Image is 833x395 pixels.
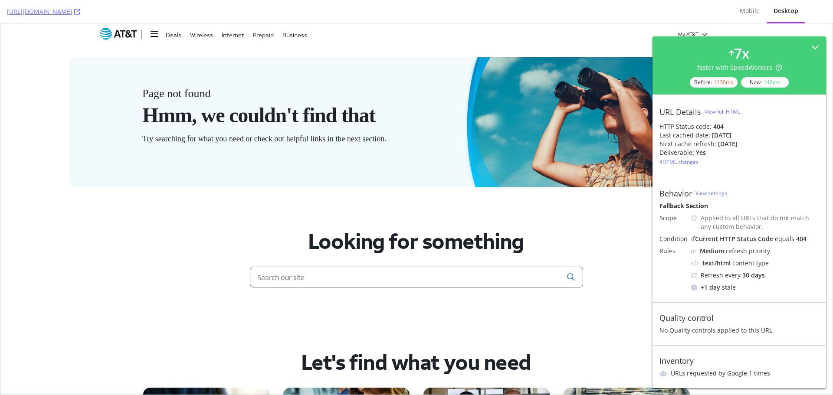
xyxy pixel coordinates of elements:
img: j32suk7ufU7viAAAAAElFTkSuQmCC [691,249,696,253]
div: HTTP Status code: [659,122,819,131]
i: Sign in [700,8,708,13]
div: Before: [690,77,738,88]
div: Refresh every [691,271,819,280]
div: Try searching for what you need or check out helpful links in the next section. [142,111,690,121]
button: View full HTML [705,105,740,119]
a: [URL][DOMAIN_NAME] [7,7,80,16]
div: Scope [659,214,688,222]
div: No Quality controls applied to this URL. [659,326,819,335]
div: 1130 ms [714,78,733,86]
h2: Looking for something [134,206,698,229]
h3: Let's find what you need [190,326,643,350]
li: URLs requested by Google 1 times [659,369,819,378]
div: Fallback Section [659,202,819,210]
div: equals [775,235,794,243]
a: Wireless [190,0,213,23]
a: Deals [165,0,181,23]
div: Mobile [740,7,760,15]
div: Medium [700,247,724,255]
div: content type [691,259,819,268]
strong: 404 [713,122,724,131]
a: Prepaid [253,0,273,23]
div: Now: [741,77,789,88]
div: 404 [796,235,807,243]
div: Current HTTP Status Code [695,235,773,243]
div: Page not found [142,64,690,80]
div: View full HTML [705,108,740,115]
div: Inventory [659,356,694,366]
div: 7 x [734,43,750,63]
a: Internet [221,0,244,23]
div: 30 days [742,271,765,280]
a: AT&T home [99,4,137,17]
div: If [691,235,819,243]
div: Behavior [659,189,692,198]
div: Yes [696,148,706,157]
div: text/html [702,259,731,268]
input: Search our site [249,243,583,264]
div: [DATE] [712,131,731,140]
div: + 1 day [701,283,720,292]
div: 4 HTML changes [659,158,699,166]
div: Quality control [659,313,714,323]
div: URL Details [659,107,701,117]
div: Hmm, we couldn't find that [142,80,690,111]
div: stale [691,283,819,292]
a: Business [282,0,307,23]
div: refresh priority [700,247,770,255]
div: Condition [659,235,688,243]
div: [DATE] [718,140,738,148]
div: Last cached date: [659,131,710,140]
div: Next cache refresh: [659,140,716,148]
div: Rules [659,247,688,255]
div: faster with SpeedWorkers [697,63,782,72]
button: 4HTML changes [659,157,699,167]
a: View settings [695,189,727,197]
div: Desktop [774,7,798,15]
div: 142 ms [764,78,780,86]
div: Deliverable: [659,148,694,157]
div: Applied to all URLs that do not match any custom behavior. [701,214,819,231]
